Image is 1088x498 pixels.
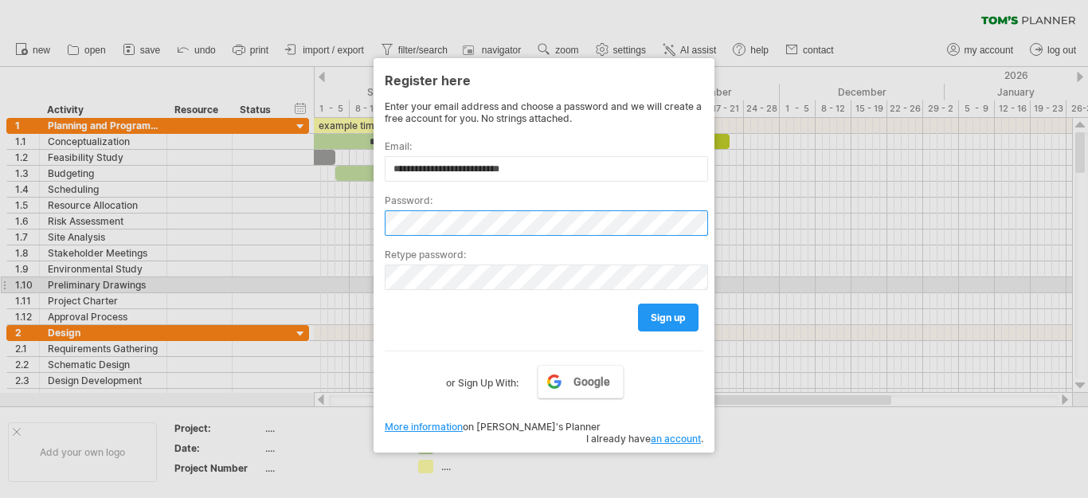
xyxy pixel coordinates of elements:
[446,365,519,392] label: or Sign Up With:
[385,100,703,124] div: Enter your email address and choose a password and we will create a free account for you. No stri...
[385,194,703,206] label: Password:
[385,421,601,433] span: on [PERSON_NAME]'s Planner
[651,312,686,324] span: sign up
[538,365,624,398] a: Google
[586,433,703,445] span: I already have .
[385,249,703,261] label: Retype password:
[638,304,699,331] a: sign up
[385,421,463,433] a: More information
[385,140,703,152] label: Email:
[573,375,610,388] span: Google
[385,65,703,94] div: Register here
[651,433,701,445] a: an account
